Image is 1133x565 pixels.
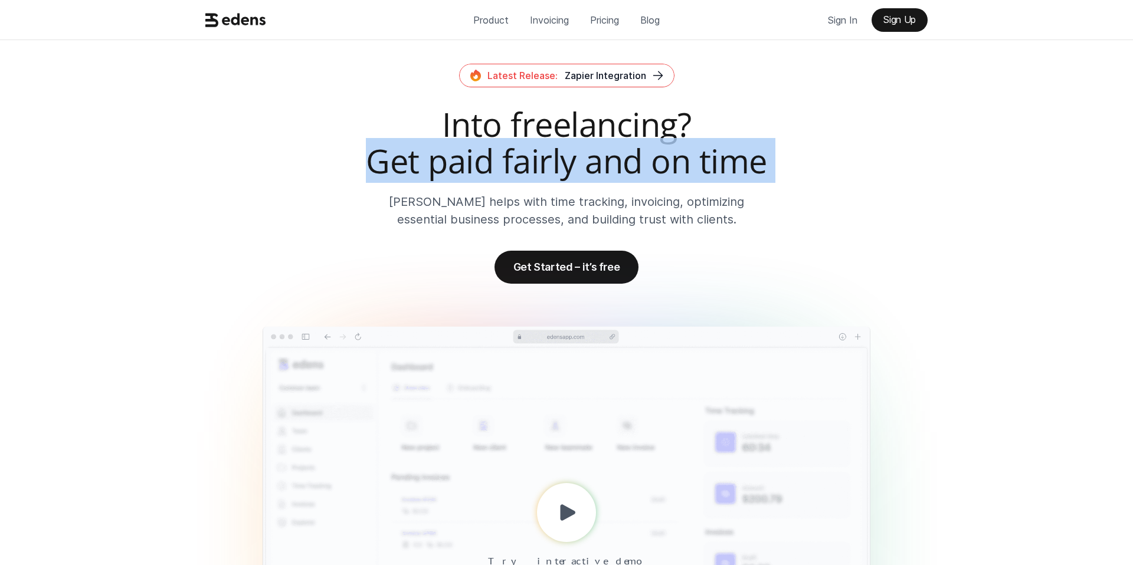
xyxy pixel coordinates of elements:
span: Latest Release: [487,70,558,81]
a: Sign In [818,8,867,32]
a: Blog [631,8,669,32]
a: Product [464,8,518,32]
span: Zapier Integration [565,70,646,81]
p: Sign Up [883,14,916,25]
p: [PERSON_NAME] helps with time tracking, invoicing, optimizing essential business processes, and b... [366,193,767,228]
p: Product [473,11,509,29]
h2: Into freelancing? Get paid fairly and on time [201,106,932,179]
a: Get Started – it’s free [495,251,639,284]
p: Blog [640,11,660,29]
a: Latest Release:Zapier Integration [459,64,674,87]
p: Get Started – it’s free [513,261,620,273]
p: Invoicing [530,11,569,29]
a: Pricing [581,8,628,32]
p: Pricing [590,11,619,29]
p: Sign In [828,11,857,29]
a: Sign Up [872,8,928,32]
a: Invoicing [520,8,578,32]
